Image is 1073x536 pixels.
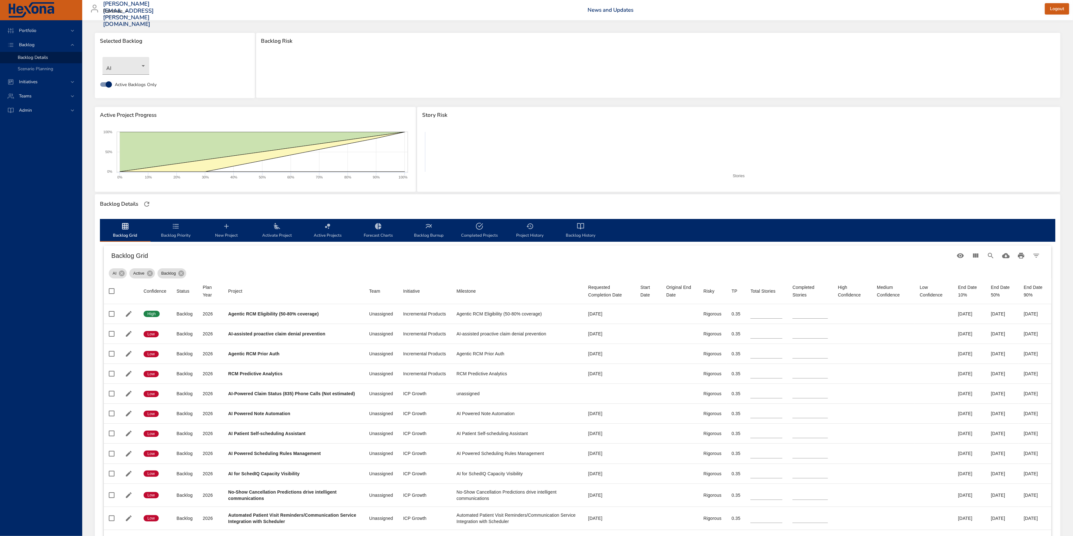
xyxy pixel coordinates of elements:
div: AI Patient Self-scheduling Assistant [457,430,578,437]
b: AI Powered Scheduling Rules Management [228,451,321,456]
div: Sort [666,284,693,299]
div: End Date 90% [1024,284,1046,299]
b: AI-assisted proactive claim denial prevention [228,331,325,336]
div: [DATE] [958,430,981,437]
text: 90% [373,175,380,179]
div: 0.35 [732,515,741,521]
div: [DATE] [588,371,630,377]
div: Backlog [176,371,193,377]
div: End Date 50% [991,284,1014,299]
div: [DATE] [991,390,1014,397]
div: 0.35 [732,430,741,437]
div: Status [176,287,189,295]
text: 50% [105,150,112,154]
span: Completed Projects [458,222,501,239]
span: Confidence [144,287,166,295]
div: [DATE] [588,331,630,337]
div: [DATE] [958,351,981,357]
div: Incremental Products [403,371,447,377]
span: Low [144,515,159,521]
text: 30% [202,175,209,179]
div: Sort [703,287,714,295]
div: Unassigned [369,515,393,521]
a: News and Updates [588,6,633,14]
div: [DATE] [1024,515,1046,521]
div: [DATE] [1024,351,1046,357]
div: [DATE] [991,311,1014,317]
div: Backlog [157,268,186,278]
text: 60% [287,175,294,179]
span: Activate Project [256,222,299,239]
div: AI-assisted proactive claim denial prevention [457,331,578,337]
span: Project [228,287,359,295]
span: Total Stories [750,287,782,295]
span: Scenario Planning [18,66,53,72]
span: Project History [509,222,552,239]
button: Edit Project Details [124,469,133,478]
div: Incremental Products [403,311,447,317]
button: Edit Project Details [124,514,133,523]
b: AI Powered Note Automation [228,411,290,416]
span: Low [144,331,159,337]
div: Raintree [103,6,130,16]
button: Edit Project Details [124,449,133,458]
div: No-Show Cancellation Predictions drive intelligent communications [457,489,578,502]
text: 40% [230,175,237,179]
div: Backlog [176,311,193,317]
span: Backlog [14,42,40,48]
div: ICP Growth [403,410,447,417]
span: Completed Stories [792,284,828,299]
div: Backlog [176,410,193,417]
span: New Project [205,222,248,239]
div: Sort [588,284,630,299]
div: Project [228,287,243,295]
div: [DATE] [991,371,1014,377]
div: Backlog [176,450,193,457]
div: 0.35 [732,471,741,477]
div: 0.35 [732,450,741,457]
span: Low [144,492,159,498]
span: Backlog [157,270,180,277]
b: No-Show Cancellation Predictions drive intelligent communications [228,489,337,501]
div: [DATE] [958,492,981,498]
div: [DATE] [958,371,981,377]
div: 2026 [203,311,218,317]
div: [DATE] [958,311,981,317]
div: [DATE] [991,430,1014,437]
div: Milestone [457,287,476,295]
div: 0.35 [732,311,741,317]
div: 2026 [203,390,218,397]
span: Active Project Progress [100,112,411,118]
div: Sort [920,284,948,299]
div: [DATE] [1024,331,1046,337]
div: Rigorous [703,311,721,317]
div: ICP Growth [403,390,447,397]
button: Logout [1045,3,1069,15]
b: RCM Predictive Analytics [228,371,283,376]
div: Original End Date [666,284,693,299]
span: Portfolio [14,28,41,34]
div: [DATE] [1024,311,1046,317]
div: Incremental Products [403,331,447,337]
span: Admin [14,107,37,113]
button: Edit Project Details [124,329,133,339]
span: Low Confidence [920,284,948,299]
div: Unassigned [369,390,393,397]
div: [DATE] [1024,450,1046,457]
img: Hexona [8,2,55,18]
span: Active [129,270,148,277]
div: 0.35 [732,371,741,377]
text: 0% [117,175,122,179]
div: Active [129,268,155,278]
div: Backlog [176,471,193,477]
span: Logout [1050,5,1064,13]
div: 2026 [203,492,218,498]
div: Rigorous [703,390,721,397]
button: Print [1014,248,1029,263]
button: Edit Project Details [124,429,133,438]
div: [DATE] [1024,390,1046,397]
span: Initiative [403,287,447,295]
div: Sort [732,287,737,295]
div: Unassigned [369,410,393,417]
